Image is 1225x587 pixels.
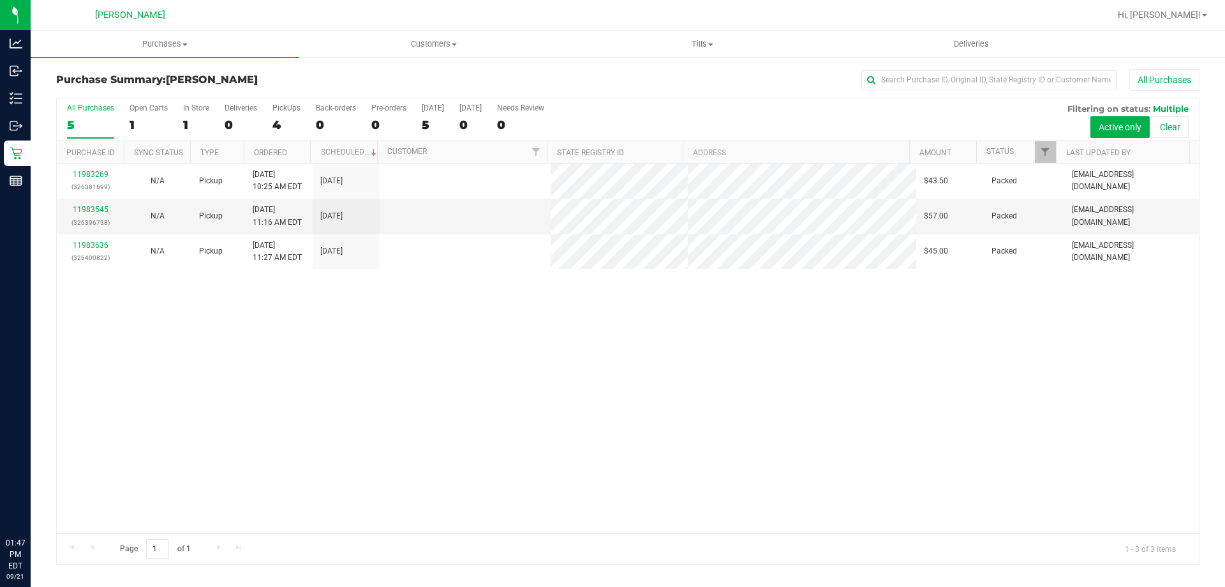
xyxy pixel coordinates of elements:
[183,103,209,112] div: In Store
[10,92,22,105] inline-svg: Inventory
[146,539,169,559] input: 1
[253,240,302,264] span: [DATE] 11:27 AM EDT
[199,245,223,257] span: Pickup
[568,38,836,50] span: Tills
[31,38,299,50] span: Purchases
[300,38,567,50] span: Customers
[1067,103,1150,114] span: Filtering on status:
[151,210,165,222] button: N/A
[225,118,257,132] div: 0
[321,148,379,156] a: Scheduled
[199,210,223,222] span: Pickup
[1129,69,1199,91] button: All Purchases
[10,37,22,50] inline-svg: Analytics
[166,73,258,86] span: [PERSON_NAME]
[526,141,547,163] a: Filter
[109,539,201,559] span: Page of 1
[371,118,406,132] div: 0
[13,485,51,523] iframe: Resource center
[991,245,1017,257] span: Packed
[200,148,219,157] a: Type
[6,572,25,581] p: 09/21
[151,175,165,187] button: N/A
[924,175,948,187] span: $43.50
[557,148,624,157] a: State Registry ID
[31,31,299,57] a: Purchases
[10,119,22,132] inline-svg: Outbound
[1072,169,1191,193] span: [EMAIL_ADDRESS][DOMAIN_NAME]
[56,74,437,86] h3: Purchase Summary:
[183,118,209,132] div: 1
[151,247,165,255] span: Not Applicable
[6,537,25,572] p: 01:47 PM EDT
[1152,116,1189,138] button: Clear
[64,252,116,264] p: (326400822)
[67,118,114,132] div: 5
[64,217,116,229] p: (326396738)
[199,175,223,187] span: Pickup
[919,148,951,157] a: Amount
[10,65,22,77] inline-svg: Inbound
[299,31,568,57] a: Customers
[253,204,302,228] span: [DATE] 11:16 AM EDT
[253,169,302,193] span: [DATE] 10:25 AM EDT
[10,174,22,187] inline-svg: Reports
[937,38,1006,50] span: Deliveries
[924,245,948,257] span: $45.00
[254,148,287,157] a: Ordered
[151,176,165,185] span: Not Applicable
[225,103,257,112] div: Deliveries
[497,103,544,112] div: Needs Review
[1066,148,1131,157] a: Last Updated By
[64,181,116,193] p: (326381699)
[422,118,444,132] div: 5
[316,103,356,112] div: Back-orders
[67,103,114,112] div: All Purchases
[10,147,22,160] inline-svg: Retail
[95,10,165,20] span: [PERSON_NAME]
[1090,116,1150,138] button: Active only
[151,245,165,257] button: N/A
[66,148,115,157] a: Purchase ID
[316,118,356,132] div: 0
[320,210,343,222] span: [DATE]
[837,31,1106,57] a: Deliveries
[272,118,301,132] div: 4
[422,103,444,112] div: [DATE]
[134,148,183,157] a: Sync Status
[1118,10,1201,20] span: Hi, [PERSON_NAME]!
[459,118,482,132] div: 0
[991,210,1017,222] span: Packed
[683,141,909,164] th: Address
[1115,539,1186,558] span: 1 - 3 of 3 items
[73,241,108,250] a: 11983636
[320,245,343,257] span: [DATE]
[924,210,948,222] span: $57.00
[151,211,165,220] span: Not Applicable
[272,103,301,112] div: PickUps
[568,31,836,57] a: Tills
[320,175,343,187] span: [DATE]
[73,170,108,179] a: 11983269
[459,103,482,112] div: [DATE]
[1035,141,1056,163] a: Filter
[387,147,427,156] a: Customer
[1072,204,1191,228] span: [EMAIL_ADDRESS][DOMAIN_NAME]
[371,103,406,112] div: Pre-orders
[130,118,168,132] div: 1
[861,70,1117,89] input: Search Purchase ID, Original ID, State Registry ID or Customer Name...
[73,205,108,214] a: 11983545
[1153,103,1189,114] span: Multiple
[130,103,168,112] div: Open Carts
[986,147,1014,156] a: Status
[497,118,544,132] div: 0
[1072,240,1191,264] span: [EMAIL_ADDRESS][DOMAIN_NAME]
[991,175,1017,187] span: Packed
